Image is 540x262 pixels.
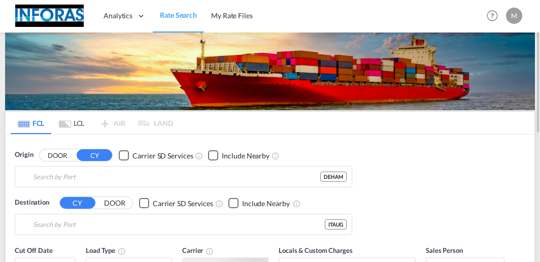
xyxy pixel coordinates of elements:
[15,214,352,235] md-input-container: Augusta, ITAUG
[293,200,301,208] md-icon: Unchecked: Ignores neighbouring ports when fetching rates.Checked : Includes neighbouring ports w...
[228,198,290,208] md-checkbox: Checkbox No Ink
[325,219,347,230] div: ITAUG
[153,199,213,209] div: Carrier SD Services
[195,152,203,160] md-icon: Unchecked: Search for CY (Container Yard) services for all selected carriers.Checked : Search for...
[11,112,173,134] md-pagination-wrapper: Use the left and right arrow keys to navigate between tabs
[139,198,213,208] md-checkbox: Checkbox No Ink
[33,169,320,184] input: Search by Port
[97,198,132,209] button: DOOR
[15,198,49,208] span: Destination
[15,5,84,27] img: eff75c7098ee11eeb65dd1c63e392380.jpg
[118,247,126,255] md-icon: icon-information-outline
[206,247,214,255] md-icon: The selected Trucker/Carrierwill be displayed in the rate results If the rates are from another f...
[272,152,280,160] md-icon: Unchecked: Ignores neighbouring ports when fetching rates.Checked : Includes neighbouring ports w...
[426,246,463,254] span: Sales Person
[211,11,253,20] span: My Rate Files
[86,246,126,254] span: Load Type
[222,151,269,161] div: Include Nearby
[104,11,132,21] span: Analytics
[77,149,112,161] button: CY
[11,112,51,134] md-tab-item: FCL
[15,150,33,160] span: Origin
[242,199,290,209] div: Include Nearby
[119,150,193,160] md-checkbox: Checkbox No Ink
[160,11,197,19] span: Rate Search
[279,246,353,254] span: Locals & Custom Charges
[15,246,53,254] span: Cut Off Date
[208,150,269,160] md-checkbox: Checkbox No Ink
[132,151,193,161] div: Carrier SD Services
[215,200,223,208] md-icon: Unchecked: Search for CY (Container Yard) services for all selected carriers.Checked : Search for...
[33,217,325,232] input: Search by Port
[484,7,501,24] span: Help
[484,7,506,25] div: Help
[15,167,352,187] md-input-container: Hamburg, DEHAM
[51,112,92,134] md-tab-item: LCL
[506,8,522,24] div: M
[40,150,75,161] button: DOOR
[5,32,535,110] img: LCL+%26+FCL+BACKGROUND.png
[182,246,214,254] span: Carrier
[320,172,347,182] div: DEHAM
[60,197,95,209] button: CY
